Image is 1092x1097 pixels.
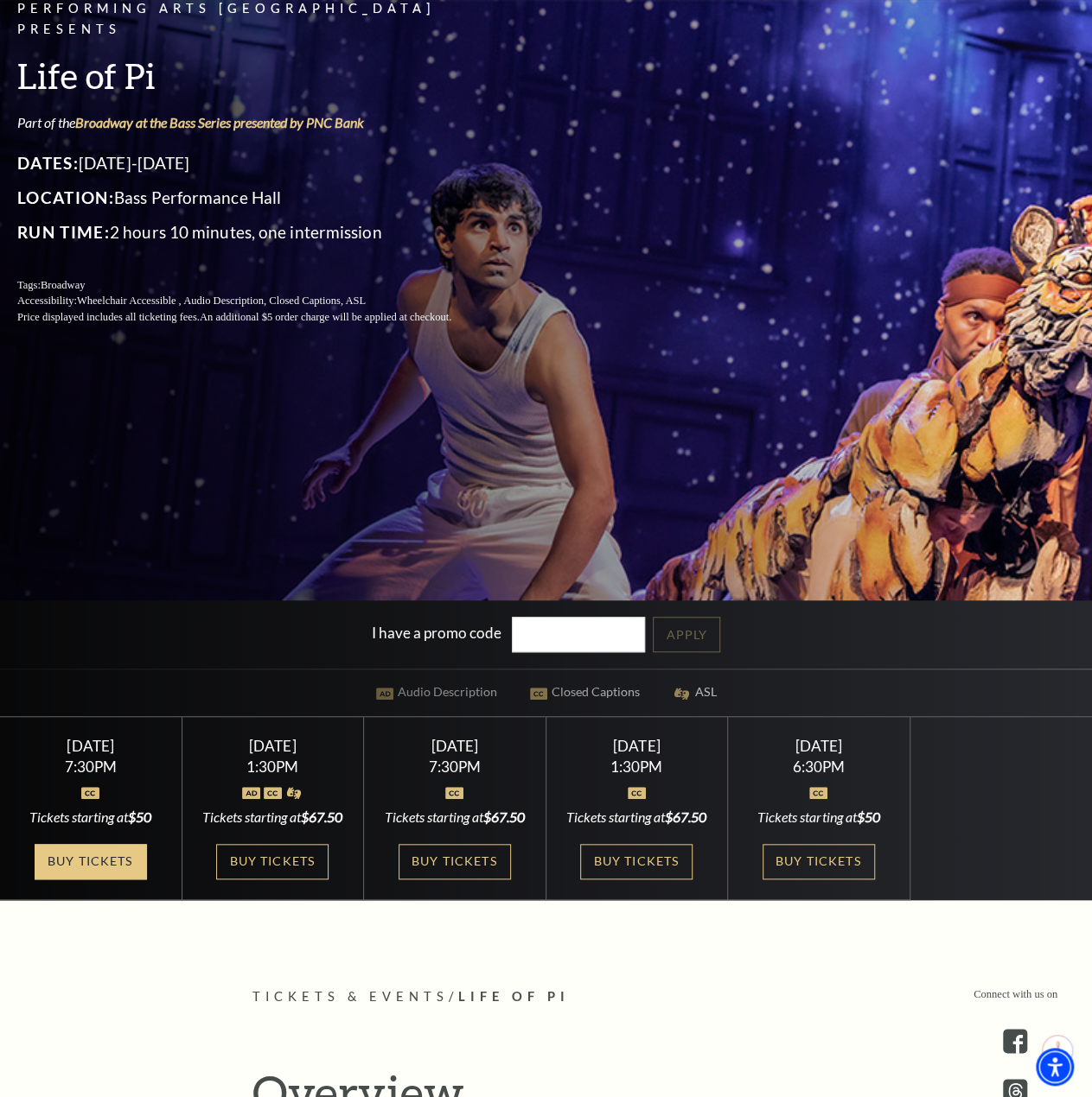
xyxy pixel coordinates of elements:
p: Connect with us on [974,986,1057,1003]
a: Broadway at the Bass Series presented by PNC Bank - open in a new tab [75,114,364,130]
span: $67.50 [301,808,342,825]
div: Tickets starting at [566,808,706,827]
div: [DATE] [749,737,889,755]
div: Tickets starting at [385,808,525,827]
span: Dates: [17,153,79,173]
div: [DATE] [202,737,342,755]
p: Accessibility: [17,293,493,309]
p: Price displayed includes all ticketing fees. [17,309,493,326]
span: Wheelchair Accessible , Audio Description, Closed Captions, ASL [77,295,366,307]
p: Tags: [17,277,493,294]
a: Buy Tickets [580,844,693,879]
span: $50 [856,808,879,825]
p: / [252,986,840,1008]
div: 7:30PM [21,759,161,774]
div: Tickets starting at [202,808,342,827]
div: [DATE] [21,737,161,755]
a: facebook - open in a new tab [1003,1029,1027,1053]
div: Tickets starting at [749,808,889,827]
span: $50 [128,808,151,825]
span: Broadway [41,279,86,291]
div: 1:30PM [566,759,706,774]
p: Bass Performance Hall [17,184,493,212]
span: $67.50 [665,808,706,825]
span: $67.50 [483,808,525,825]
a: Buy Tickets [216,844,329,879]
div: [DATE] [566,737,706,755]
span: Tickets & Events [252,989,449,1004]
div: 6:30PM [749,759,889,774]
p: Part of the [17,113,493,132]
a: Buy Tickets [35,844,147,879]
span: Run Time: [17,222,110,242]
h3: Life of Pi [17,54,493,98]
span: Location: [17,187,114,207]
p: [DATE]-[DATE] [17,149,493,177]
a: Buy Tickets [763,844,875,879]
div: 1:30PM [202,759,342,774]
a: Buy Tickets [399,844,511,879]
div: [DATE] [385,737,525,755]
span: An additional $5 order charge will be applied at checkout. [200,311,451,323]
label: I have a promo code [372,624,501,642]
span: Life of Pi [457,989,569,1004]
div: 7:30PM [385,759,525,774]
div: Accessibility Menu [1036,1048,1074,1086]
p: 2 hours 10 minutes, one intermission [17,219,493,246]
div: Tickets starting at [21,808,161,827]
